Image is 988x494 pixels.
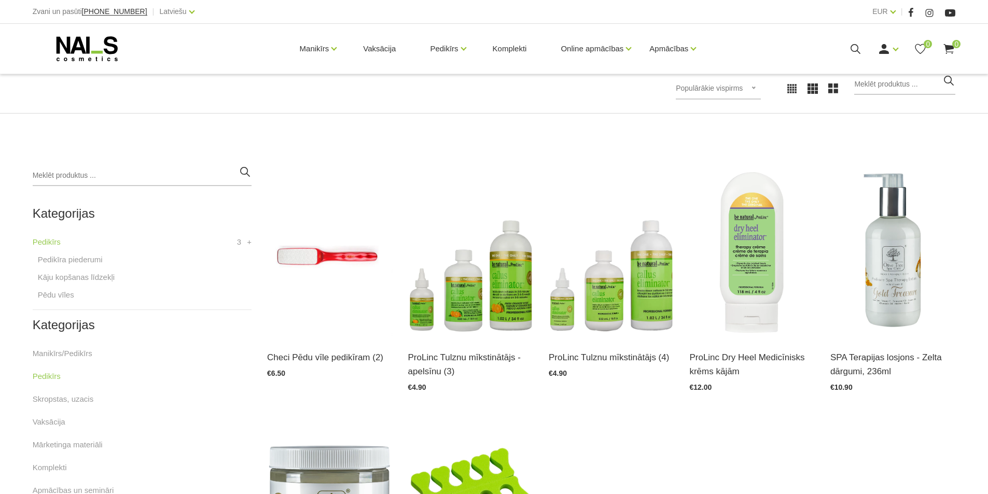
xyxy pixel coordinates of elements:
[82,7,147,16] span: [PHONE_NUMBER]
[33,393,94,405] a: Skropstas, uzacis
[33,461,67,474] a: Komplekti
[355,24,404,74] a: Vaksācija
[33,347,92,360] a: Manikīrs/Pedikīrs
[649,28,688,69] a: Apmācības
[33,318,252,332] h2: Kategorijas
[430,28,458,69] a: Pedikīrs
[237,236,241,248] span: 3
[38,289,74,301] a: Pēdu vīles
[33,236,61,248] a: Pedikīrs
[924,40,932,48] span: 0
[830,165,955,337] img: Description
[830,350,955,378] a: SPA Terapijas losjons - Zelta dārgumi, 236ml
[942,43,955,55] a: 0
[952,40,961,48] span: 0
[689,165,814,337] img: Krēms novērš uzstaigājumu rašanos, pēdu plaisāšanu, varžacu veidošanos. Labākais risinājums, lai ...
[914,43,927,55] a: 0
[484,24,535,74] a: Komplekti
[160,5,187,18] a: Latviešu
[38,271,115,284] a: Kāju kopšanas līdzekļi
[854,74,955,95] input: Meklēt produktus ...
[82,8,147,16] a: [PHONE_NUMBER]
[549,369,567,377] span: €4.90
[689,350,814,378] a: ProLinc Dry Heel Medicīnisks krēms kājām
[33,5,147,18] div: Zvani un pasūti
[676,84,743,92] span: Populārākie vispirms
[872,5,888,18] a: EUR
[38,253,103,266] a: Pedikīra piederumi
[300,28,329,69] a: Manikīrs
[33,370,61,383] a: Pedikīrs
[247,236,252,248] a: +
[901,5,903,18] span: |
[408,165,533,337] img: Tulznu mīkstinātājs maksimāli ātri mīkstina uzstaigājumus un varžacis jau 3 līdz 5 minūtēs. Maksi...
[549,350,674,364] a: ProLinc Tulznu mīkstinātājs (4)
[830,383,853,391] span: €10.90
[33,207,252,220] h2: Kategorijas
[561,28,623,69] a: Online apmācības
[408,350,533,378] a: ProLinc Tulznu mīkstinātājs - apelsīnu (3)
[267,369,285,377] span: €6.50
[549,165,674,337] img: Tulznu mīkstinātājs maksimāli ātri mīkstina uzstaigājumus un varžacis jau 3 līdz 5 minūtēs. Maksi...
[33,165,252,186] input: Meklēt produktus ...
[689,383,712,391] span: €12.00
[408,383,426,391] span: €4.90
[267,350,392,364] a: Checi Pēdu vīle pedikīram (2)
[152,5,155,18] span: |
[33,416,65,428] a: Vaksācija
[267,165,392,337] img: Checi Pro - pedikīra tehnoloģiju šedevrs no Kalifornijas.Augstas kvalitātes pēdu vīles ar niķeļa ...
[33,439,103,451] a: Mārketinga materiāli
